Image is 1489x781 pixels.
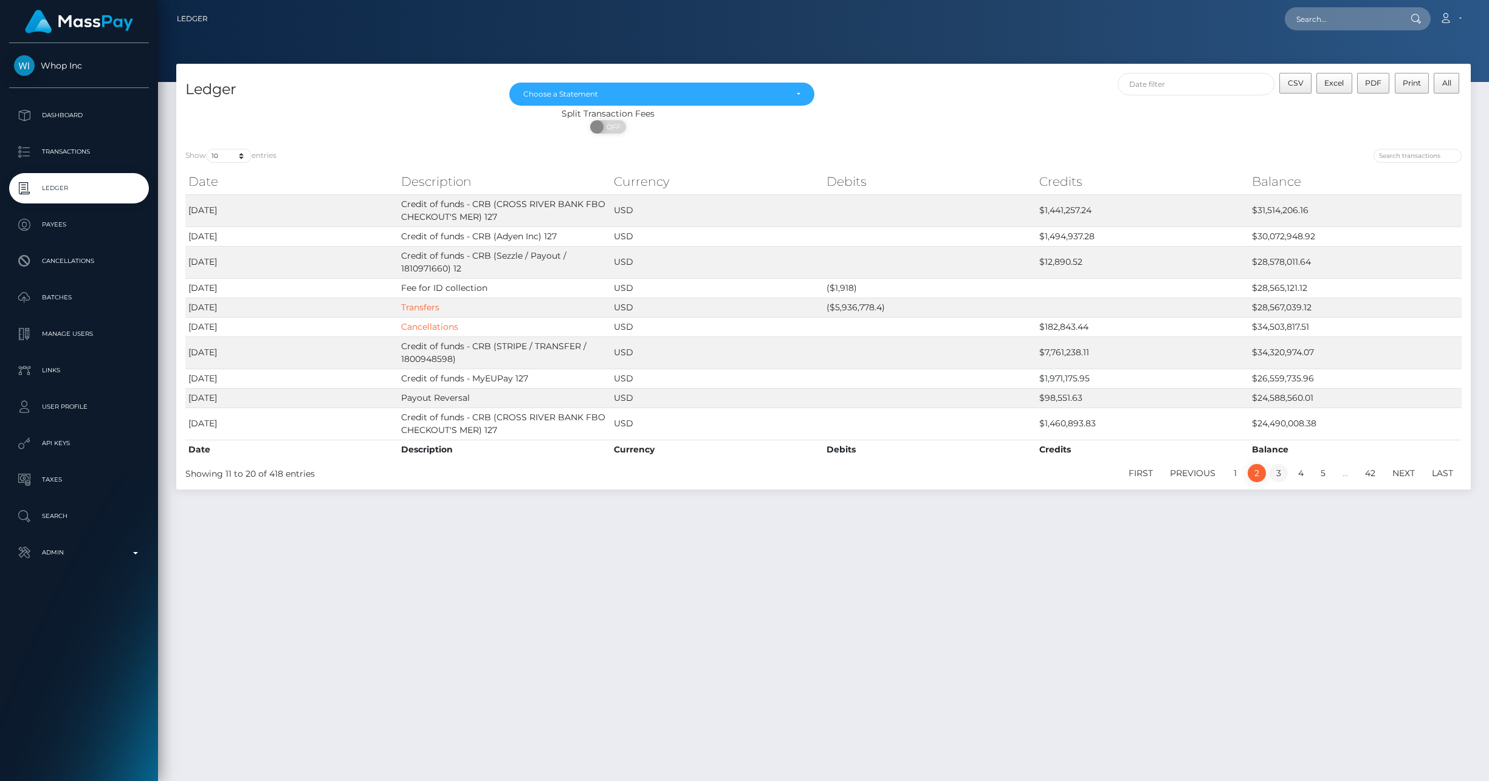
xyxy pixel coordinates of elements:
[611,278,824,298] td: USD
[1285,7,1399,30] input: Search...
[14,398,144,416] p: User Profile
[824,440,1036,459] th: Debits
[398,408,611,440] td: Credit of funds - CRB (CROSS RIVER BANK FBO CHECKOUT'S MER) 127
[611,169,824,194] th: Currency
[1036,388,1249,408] td: $98,551.63
[824,298,1036,317] td: ($5,936,778.4)
[185,463,707,480] div: Showing 11 to 20 of 418 entries
[611,408,824,440] td: USD
[9,392,149,422] a: User Profile
[509,83,815,106] button: Choose a Statement
[14,252,144,270] p: Cancellations
[9,501,149,531] a: Search
[9,100,149,131] a: Dashboard
[611,246,824,278] td: USD
[185,440,398,459] th: Date
[611,194,824,227] td: USD
[1291,464,1310,482] a: 4
[185,369,398,388] td: [DATE]
[14,55,35,76] img: Whop Inc
[14,179,144,197] p: Ledger
[1403,78,1421,87] span: Print
[1163,464,1222,482] a: Previous
[1324,78,1344,87] span: Excel
[611,336,824,369] td: USD
[1442,78,1451,87] span: All
[1249,369,1462,388] td: $26,559,735.96
[9,537,149,568] a: Admin
[9,319,149,349] a: Manage Users
[206,149,252,163] select: Showentries
[398,440,611,459] th: Description
[9,137,149,167] a: Transactions
[611,317,824,336] td: USD
[14,325,144,343] p: Manage Users
[1036,227,1249,246] td: $1,494,937.28
[14,434,144,452] p: API Keys
[1386,464,1422,482] a: Next
[398,278,611,298] td: Fee for ID collection
[1279,73,1312,94] button: CSV
[9,173,149,203] a: Ledger
[9,355,149,386] a: Links
[1314,464,1332,482] a: 5
[185,317,398,336] td: [DATE]
[398,169,611,194] th: Description
[185,336,398,369] td: [DATE]
[611,298,824,317] td: USD
[1288,78,1304,87] span: CSV
[1357,73,1390,94] button: PDF
[1249,440,1462,459] th: Balance
[1316,73,1352,94] button: Excel
[14,106,144,124] p: Dashboard
[1395,73,1429,94] button: Print
[14,507,144,525] p: Search
[611,227,824,246] td: USD
[398,246,611,278] td: Credit of funds - CRB (Sezzle / Payout / 1810971660) 12
[185,79,491,100] h4: Ledger
[1249,169,1462,194] th: Balance
[824,278,1036,298] td: ($1,918)
[611,369,824,388] td: USD
[1425,464,1460,482] a: Last
[9,210,149,240] a: Payees
[523,89,787,99] div: Choose a Statement
[398,194,611,227] td: Credit of funds - CRB (CROSS RIVER BANK FBO CHECKOUT'S MER) 127
[1249,194,1462,227] td: $31,514,206.16
[14,544,144,562] p: Admin
[9,60,149,71] span: Whop Inc
[1118,73,1275,95] input: Date filter
[1036,336,1249,369] td: $7,761,238.11
[1036,369,1249,388] td: $1,971,175.95
[1270,464,1288,482] a: 3
[1036,440,1249,459] th: Credits
[1122,464,1160,482] a: First
[1358,464,1382,482] a: 42
[9,428,149,459] a: API Keys
[597,120,627,134] span: OFF
[398,388,611,408] td: Payout Reversal
[1249,317,1462,336] td: $34,503,817.51
[1036,169,1249,194] th: Credits
[1365,78,1381,87] span: PDF
[185,408,398,440] td: [DATE]
[9,282,149,313] a: Batches
[14,361,144,380] p: Links
[824,169,1036,194] th: Debits
[185,388,398,408] td: [DATE]
[9,465,149,495] a: Taxes
[185,149,277,163] label: Show entries
[401,302,439,313] a: Transfers
[14,216,144,234] p: Payees
[185,246,398,278] td: [DATE]
[1249,298,1462,317] td: $28,567,039.12
[185,278,398,298] td: [DATE]
[1248,464,1266,482] a: 2
[1249,246,1462,278] td: $28,578,011.64
[1036,317,1249,336] td: $182,843.44
[185,298,398,317] td: [DATE]
[1374,149,1462,163] input: Search transactions
[1249,278,1462,298] td: $28,565,121.12
[9,246,149,276] a: Cancellations
[1434,73,1459,94] button: All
